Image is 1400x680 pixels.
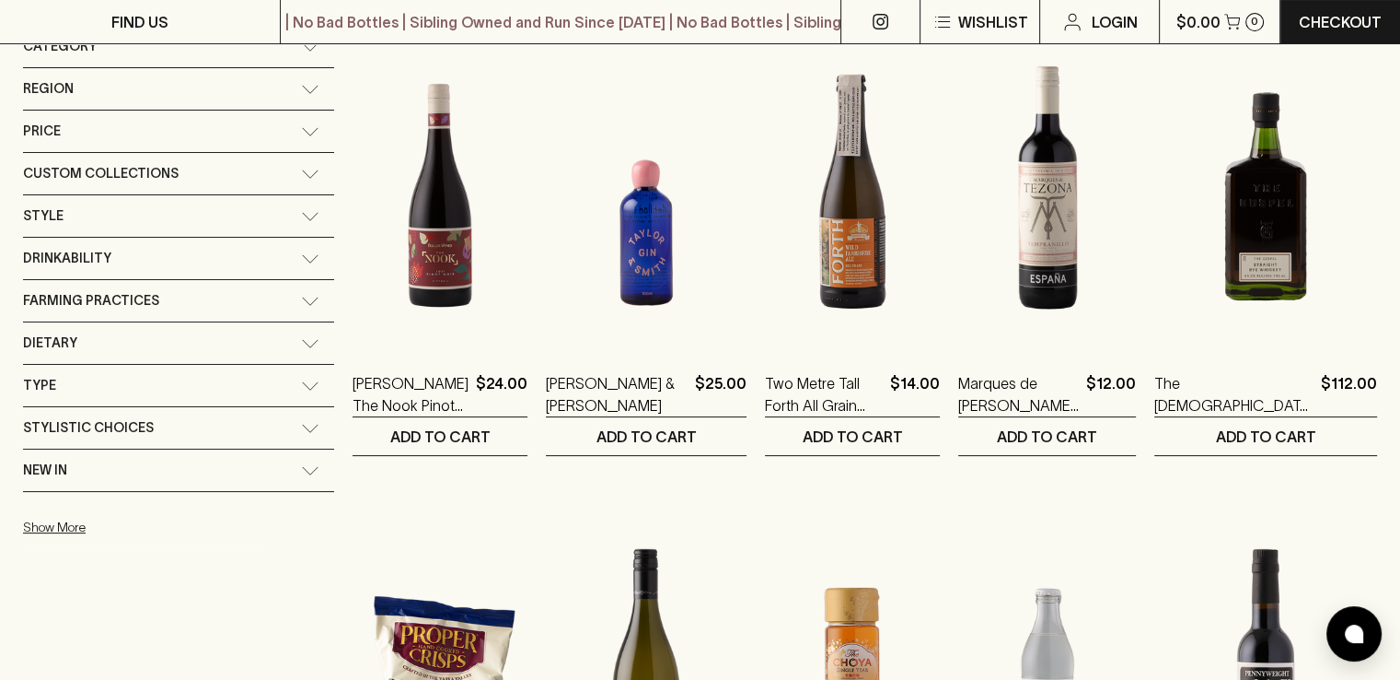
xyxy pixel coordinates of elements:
[353,417,527,455] button: ADD TO CART
[23,407,334,449] div: Stylistic Choices
[958,417,1136,455] button: ADD TO CART
[765,22,940,345] img: Two Metre Tall Forth All Grain Farmhouse Ale
[1321,372,1377,416] p: $112.00
[23,205,64,228] span: Style
[765,417,940,455] button: ADD TO CART
[23,509,264,546] button: Show More
[23,332,77,355] span: Dietary
[1299,11,1382,33] p: Checkout
[23,365,334,406] div: Type
[23,153,334,194] div: Custom Collections
[23,416,154,440] span: Stylistic Choices
[1216,426,1316,448] p: ADD TO CART
[596,426,697,448] p: ADD TO CART
[546,372,688,416] a: [PERSON_NAME] & [PERSON_NAME]
[958,22,1136,345] img: Marques de Tezona Tempranillo 2020
[353,22,527,345] img: Buller The Nook Pinot Noir 2021
[23,289,159,312] span: Farming Practices
[476,372,527,416] p: $24.00
[1154,372,1313,416] a: The [DEMOGRAPHIC_DATA] Straight Rye Whiskey
[23,374,56,397] span: Type
[1251,17,1258,27] p: 0
[23,247,111,270] span: Drinkability
[23,35,97,58] span: Category
[1154,22,1377,345] img: The Gospel Straight Rye Whiskey
[1345,625,1363,643] img: bubble-icon
[390,426,491,448] p: ADD TO CART
[23,120,61,143] span: Price
[997,426,1097,448] p: ADD TO CART
[890,372,940,416] p: $14.00
[1176,11,1221,33] p: $0.00
[1091,11,1137,33] p: Login
[803,426,903,448] p: ADD TO CART
[353,372,469,416] a: [PERSON_NAME] The Nook Pinot Noir 2021
[23,195,334,237] div: Style
[695,372,746,416] p: $25.00
[23,238,334,279] div: Drinkability
[1154,417,1377,455] button: ADD TO CART
[23,322,334,364] div: Dietary
[23,77,74,100] span: Region
[111,11,168,33] p: FIND US
[23,459,67,482] span: New In
[23,26,334,67] div: Category
[546,417,746,455] button: ADD TO CART
[546,22,746,345] img: Taylor & Smith Gin
[23,280,334,322] div: Farming Practices
[1086,372,1136,416] p: $12.00
[23,111,334,152] div: Price
[765,372,883,416] a: Two Metre Tall Forth All Grain Farmhouse Ale
[23,68,334,110] div: Region
[23,450,334,491] div: New In
[957,11,1027,33] p: Wishlist
[958,372,1079,416] a: Marques de [PERSON_NAME] 2020
[23,162,179,185] span: Custom Collections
